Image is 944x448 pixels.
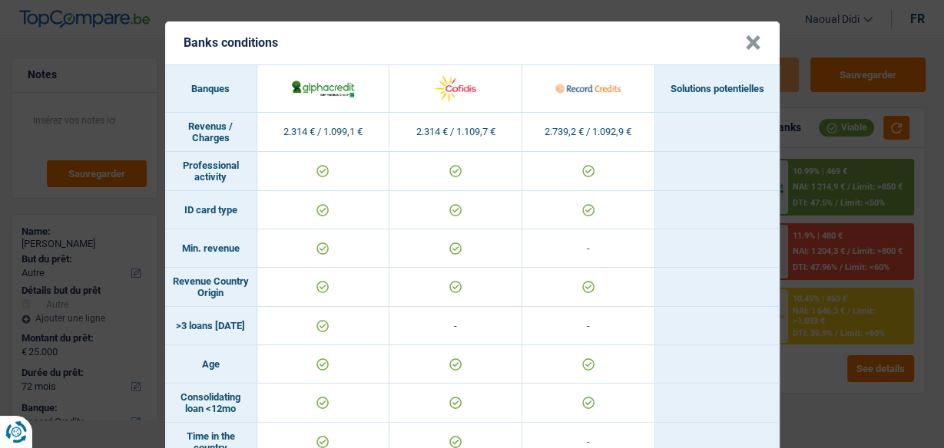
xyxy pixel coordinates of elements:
[655,65,780,113] th: Solutions potentielles
[165,191,257,229] td: ID card type
[257,113,390,152] td: 2.314 € / 1.099,1 €
[422,72,488,105] img: Cofidis
[165,152,257,191] td: Professional activity
[165,345,257,384] td: Age
[290,78,356,98] img: AlphaCredit
[165,384,257,423] td: Consolidating loan <12mo
[165,113,257,152] td: Revenus / Charges
[165,307,257,345] td: >3 loans [DATE]
[522,307,655,345] td: -
[745,35,761,51] button: Close
[165,268,257,307] td: Revenue Country Origin
[389,307,522,345] td: -
[184,35,278,50] h5: Banks conditions
[165,65,257,113] th: Banques
[522,113,655,152] td: 2.739,2 € / 1.092,9 €
[555,72,621,105] img: Record Credits
[165,229,257,268] td: Min. revenue
[522,229,655,268] td: -
[389,113,522,152] td: 2.314 € / 1.109,7 €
